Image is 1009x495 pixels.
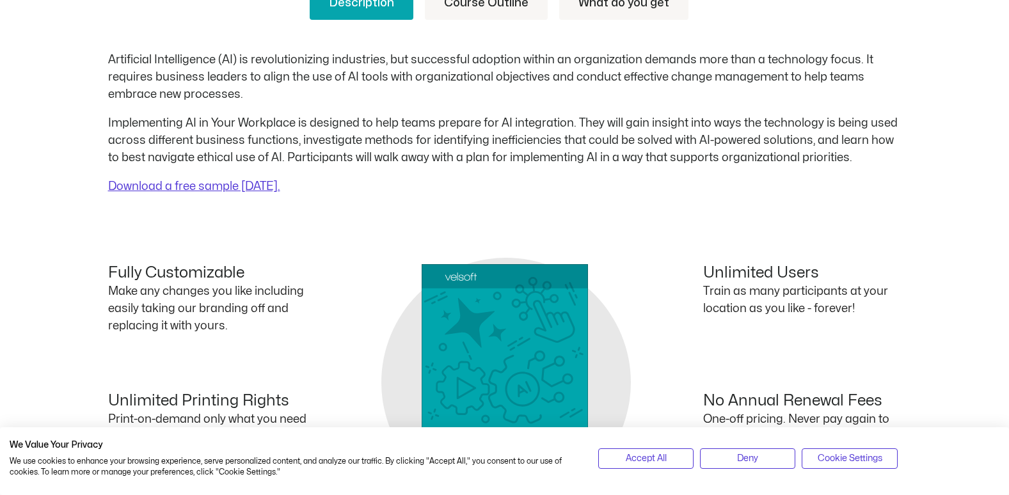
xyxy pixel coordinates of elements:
[703,411,902,445] p: One-off pricing. Never pay again to use the materials.
[818,452,882,466] span: Cookie Settings
[626,452,667,466] span: Accept All
[10,456,579,478] p: We use cookies to enhance your browsing experience, serve personalized content, and analyze our t...
[108,411,306,462] p: Print-on-demand only what you need for as many participants with no limits.
[703,283,902,317] p: Train as many participants at your location as you like - forever!
[598,448,694,469] button: Accept all cookies
[703,264,902,283] h4: Unlimited Users
[108,114,902,166] p: Implementing AI in Your Workplace is designed to help teams prepare for AI integration. They will...
[108,51,902,103] p: Artificial Intelligence (AI) is revolutionizing industries, but successful adoption within an org...
[108,181,280,192] a: Download a free sample [DATE].
[108,392,306,411] h4: Unlimited Printing Rights
[802,448,897,469] button: Adjust cookie preferences
[108,264,306,283] h4: Fully Customizable
[700,448,795,469] button: Deny all cookies
[108,283,306,334] p: Make any changes you like including easily taking our branding off and replacing it with yours.
[703,392,902,411] h4: No Annual Renewal Fees
[737,452,758,466] span: Deny
[10,439,579,451] h2: We Value Your Privacy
